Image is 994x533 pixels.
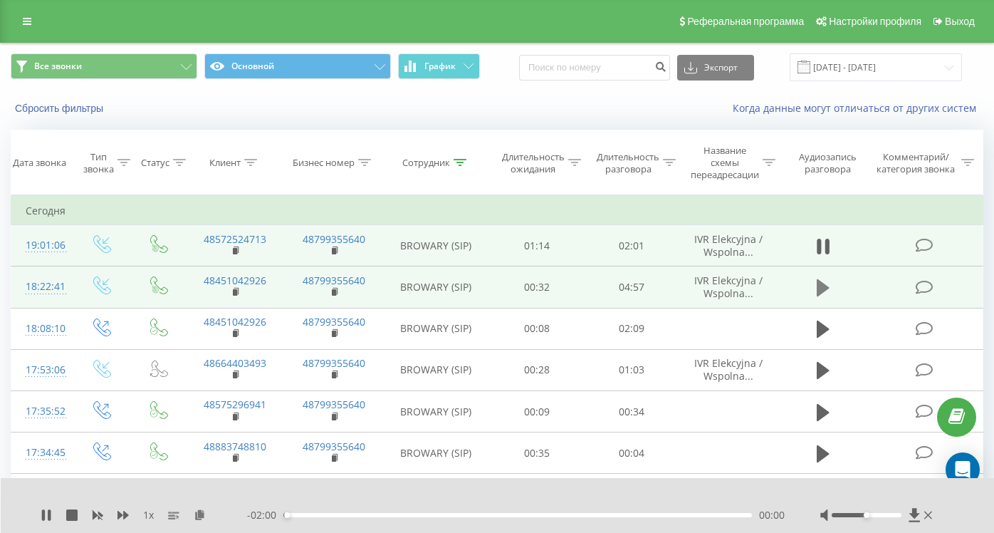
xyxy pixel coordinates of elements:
div: 18:08:10 [26,315,58,343]
a: 48451042926 [204,274,266,287]
td: BROWARY (SIP) [383,474,489,515]
div: Комментарий/категория звонка [874,151,958,175]
span: 00:00 [759,508,785,522]
td: 02:01 [584,225,679,266]
span: IVR Elekcyjna / Wspolna... [694,274,763,300]
td: 00:04 [584,433,679,474]
a: 48572524713 [204,232,266,246]
a: 48799355640 [303,398,365,411]
div: 18:22:41 [26,273,58,301]
div: 17:53:06 [26,356,58,384]
td: 00:35 [489,433,584,474]
div: Статус [141,157,169,169]
span: IVR Elekcyjna / Wspolna... [694,356,763,383]
a: 48664403493 [204,356,266,370]
div: Название схемы переадресации [691,145,759,181]
div: Accessibility label [284,512,290,518]
td: BROWARY (SIP) [383,266,489,308]
button: Основной [204,53,391,79]
div: Тип звонка [83,151,114,175]
div: 19:01:06 [26,232,58,259]
div: Аудиозапись разговора [790,151,865,175]
div: 17:35:52 [26,398,58,425]
td: BROWARY (SIP) [383,433,489,474]
button: Сбросить фильтры [11,102,110,115]
a: 48883748810 [204,440,266,453]
td: Сегодня [11,197,983,225]
div: Бизнес номер [293,157,355,169]
td: 01:03 [584,349,679,390]
div: Длительность разговора [597,151,659,175]
div: Клиент [209,157,241,169]
td: 00:41 [584,474,679,515]
td: 04:57 [584,266,679,308]
div: Сотрудник [402,157,450,169]
td: 00:32 [489,266,584,308]
span: Выход [945,16,975,27]
td: 01:14 [489,225,584,266]
input: Поиск по номеру [519,55,670,81]
td: 00:08 [489,308,584,349]
span: Реферальная программа [687,16,804,27]
td: BROWARY (SIP) [383,308,489,349]
a: 48451042926 [204,315,266,328]
td: 00:32 [489,474,584,515]
td: 02:09 [584,308,679,349]
a: Когда данные могут отличаться от других систем [733,101,983,115]
button: Все звонки [11,53,197,79]
div: Длительность ожидания [502,151,565,175]
div: Accessibility label [864,512,869,518]
span: - 02:00 [247,508,283,522]
button: График [398,53,480,79]
td: 00:28 [489,349,584,390]
span: График [424,61,456,71]
span: Настройки профиля [829,16,921,27]
div: 17:34:45 [26,439,58,467]
a: 48799355640 [303,315,365,328]
span: 1 x [143,508,154,522]
td: BROWARY (SIP) [383,225,489,266]
span: Все звонки [34,61,82,72]
a: 48799355640 [303,356,365,370]
a: 48799355640 [303,274,365,287]
a: 48799355640 [303,232,365,246]
span: IVR Elekcyjna / Wspolna... [694,232,763,259]
a: 48799355640 [303,440,365,453]
a: 48575296941 [204,398,266,411]
div: Дата звонка [13,157,66,169]
td: 00:34 [584,391,679,433]
td: BROWARY (SIP) [383,349,489,390]
div: Open Intercom Messenger [946,452,980,487]
td: BROWARY (SIP) [383,391,489,433]
button: Экспорт [677,55,754,81]
td: 00:09 [489,391,584,433]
